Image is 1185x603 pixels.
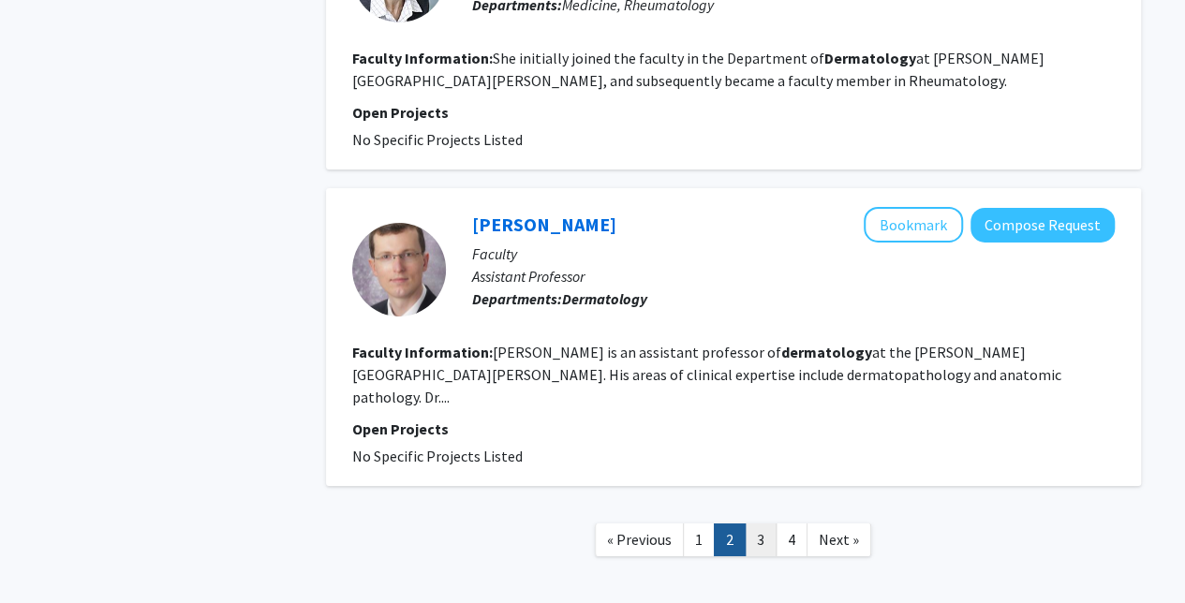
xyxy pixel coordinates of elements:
[352,418,1115,440] p: Open Projects
[352,101,1115,124] p: Open Projects
[807,523,871,556] a: Next
[970,208,1115,243] button: Compose Request to Jaroslaw Jedrych
[472,289,562,308] b: Departments:
[352,49,493,67] b: Faculty Information:
[824,49,916,67] b: Dermatology
[472,213,616,236] a: [PERSON_NAME]
[714,523,746,556] a: 2
[819,530,859,549] span: Next »
[595,523,684,556] a: Previous
[352,343,1061,406] fg-read-more: [PERSON_NAME] is an assistant professor of at the [PERSON_NAME][GEOGRAPHIC_DATA][PERSON_NAME]. Hi...
[607,530,672,549] span: « Previous
[776,523,807,556] a: 4
[352,130,523,149] span: No Specific Projects Listed
[14,519,80,589] iframe: Chat
[352,447,523,465] span: No Specific Projects Listed
[352,49,1044,90] fg-read-more: She initially joined the faculty in the Department of at [PERSON_NAME][GEOGRAPHIC_DATA][PERSON_NA...
[562,289,647,308] b: Dermatology
[326,505,1141,581] nav: Page navigation
[352,343,493,361] b: Faculty Information:
[472,265,1115,287] p: Assistant Professor
[745,523,777,556] a: 3
[864,207,963,243] button: Add Jaroslaw Jedrych to Bookmarks
[472,243,1115,265] p: Faculty
[781,343,872,361] b: dermatology
[683,523,715,556] a: 1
